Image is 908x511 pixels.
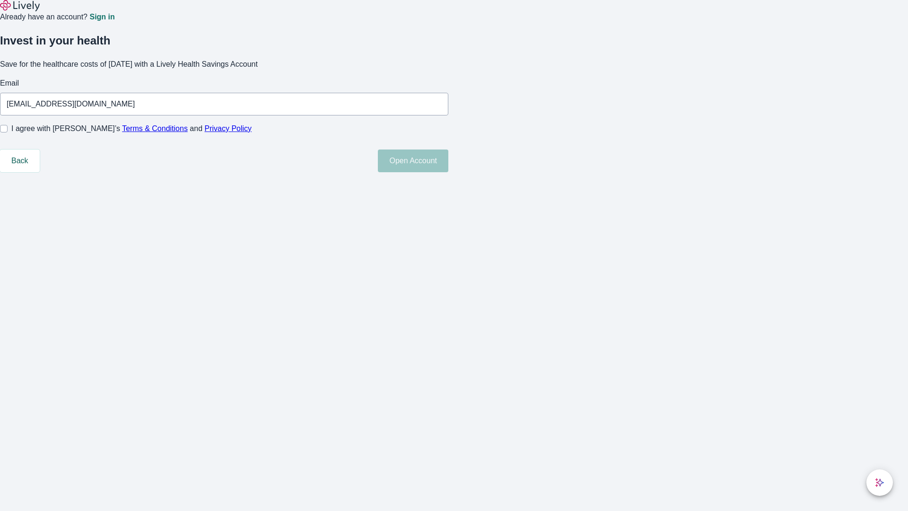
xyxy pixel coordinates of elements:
a: Sign in [89,13,114,21]
svg: Lively AI Assistant [875,478,884,487]
button: chat [866,469,893,496]
a: Terms & Conditions [122,124,188,132]
a: Privacy Policy [205,124,252,132]
span: I agree with [PERSON_NAME]’s and [11,123,252,134]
